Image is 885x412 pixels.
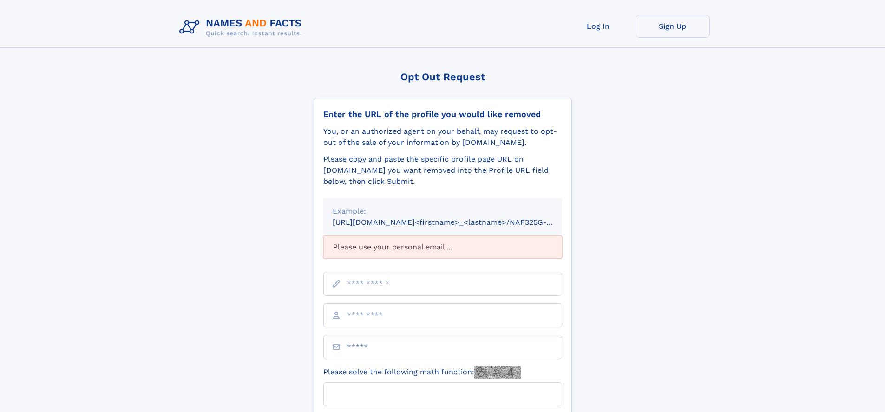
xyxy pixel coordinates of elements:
label: Please solve the following math function: [323,366,521,379]
img: Logo Names and Facts [176,15,309,40]
div: You, or an authorized agent on your behalf, may request to opt-out of the sale of your informatio... [323,126,562,148]
a: Log In [561,15,636,38]
div: Example: [333,206,553,217]
div: Opt Out Request [314,71,572,83]
div: Please use your personal email ... [323,235,562,259]
a: Sign Up [636,15,710,38]
div: Enter the URL of the profile you would like removed [323,109,562,119]
small: [URL][DOMAIN_NAME]<firstname>_<lastname>/NAF325G-xxxxxxxx [333,218,580,227]
div: Please copy and paste the specific profile page URL on [DOMAIN_NAME] you want removed into the Pr... [323,154,562,187]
